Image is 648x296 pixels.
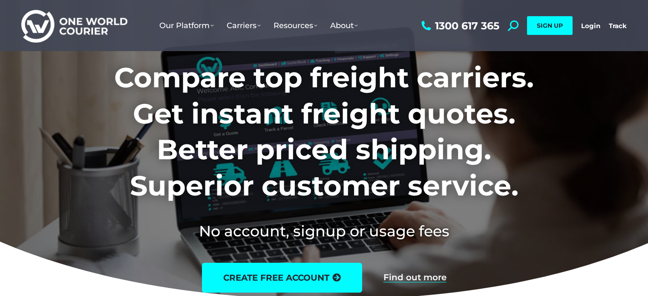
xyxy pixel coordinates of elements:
[609,22,627,30] a: Track
[227,21,261,30] span: Carriers
[220,12,267,39] a: Carriers
[383,273,446,282] a: Find out more
[581,22,600,30] a: Login
[537,22,563,29] span: SIGN UP
[274,21,317,30] span: Resources
[330,21,358,30] span: About
[527,16,573,35] a: SIGN UP
[202,263,362,293] a: create free account
[58,221,590,241] h2: No account, signup or usage fees
[58,60,590,204] h1: Compare top freight carriers. Get instant freight quotes. Better priced shipping. Superior custom...
[267,12,324,39] a: Resources
[419,20,499,31] a: 1300 617 365
[159,21,214,30] span: Our Platform
[324,12,364,39] a: About
[153,12,220,39] a: Our Platform
[21,9,127,43] img: One World Courier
